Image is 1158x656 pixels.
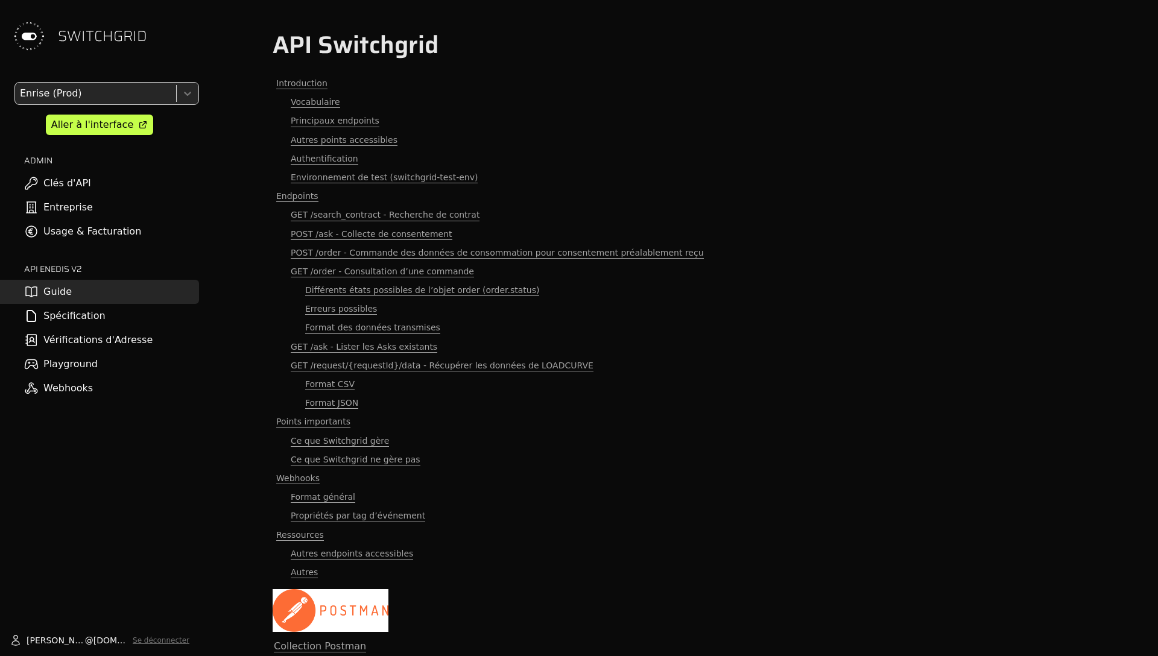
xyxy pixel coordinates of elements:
span: Propriétés par tag d’événement [291,510,425,522]
span: Endpoints [276,191,318,202]
button: Se déconnecter [133,635,189,645]
a: Principaux endpoints [273,112,1090,130]
span: Introduction [276,78,327,89]
span: Principaux endpoints [291,115,379,127]
span: Ressources [276,529,324,541]
span: Environnement de test (switchgrid-test-env) [291,172,478,183]
span: Autres points accessibles [291,134,397,146]
a: Erreurs possibles [273,300,1090,318]
a: Différents états possibles de l’objet order (order.status) [273,281,1090,300]
span: Différents états possibles de l’objet order (order.status) [305,285,539,296]
a: Format JSON [273,394,1090,412]
h2: API ENEDIS v2 [24,263,199,275]
span: GET /ask - Lister les Asks existants [291,341,437,353]
span: [DOMAIN_NAME] [93,634,128,646]
span: GET /order - Consultation d’une commande [291,266,474,277]
a: Format général [273,488,1090,506]
a: Collection Postman [274,640,366,652]
span: Format des données transmises [305,322,440,333]
span: GET /search_contract - Recherche de contrat [291,209,479,221]
a: Aller à l'interface [46,115,153,135]
a: POST /order - Commande des données de consommation pour consentement préalablement reçu [273,244,1090,262]
span: Format CSV [305,379,355,390]
a: Autres endpoints accessibles [273,544,1090,563]
a: Format des données transmises [273,318,1090,337]
a: GET /order - Consultation d’une commande [273,262,1090,281]
div: Aller à l'interface [51,118,133,132]
a: Vocabulaire [273,93,1090,112]
span: [PERSON_NAME].marcilhacy [27,634,85,646]
a: GET /request/{requestId}/data - Récupérer les données de LOADCURVE [273,356,1090,375]
a: Ce que Switchgrid ne gère pas [273,450,1090,469]
span: Points importants [276,416,350,427]
a: Format CSV [273,375,1090,394]
span: Vocabulaire [291,96,340,108]
span: @ [85,634,93,646]
a: Ce que Switchgrid gère [273,432,1090,450]
h2: ADMIN [24,154,199,166]
span: POST /ask - Collecte de consentement [291,229,452,240]
img: Switchgrid Logo [10,17,48,55]
a: Points importants [273,412,1090,431]
a: Environnement de test (switchgrid-test-env) [273,168,1090,187]
span: Webhooks [276,473,320,484]
span: Ce que Switchgrid ne gère pas [291,454,420,465]
span: Format général [291,491,355,503]
a: GET /search_contract - Recherche de contrat [273,206,1090,224]
span: Format JSON [305,397,358,409]
a: Authentification [273,150,1090,168]
a: Introduction [273,74,1090,93]
a: Webhooks [273,469,1090,488]
a: Propriétés par tag d’événement [273,506,1090,525]
span: Autres [291,567,318,578]
span: POST /order - Commande des données de consommation pour consentement préalablement reçu [291,247,704,259]
span: Autres endpoints accessibles [291,548,413,560]
span: GET /request/{requestId}/data - Récupérer les données de LOADCURVE [291,360,593,371]
a: Autres [273,563,1090,582]
a: Endpoints [273,187,1090,206]
a: Ressources [273,526,1090,544]
a: POST /ask - Collecte de consentement [273,225,1090,244]
a: GET /ask - Lister les Asks existants [273,338,1090,356]
h1: API Switchgrid [273,31,1090,60]
span: Ce que Switchgrid gère [291,435,389,447]
a: Autres points accessibles [273,131,1090,150]
span: Erreurs possibles [305,303,377,315]
span: SWITCHGRID [58,27,147,46]
img: notion image [273,589,388,632]
span: Authentification [291,153,358,165]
